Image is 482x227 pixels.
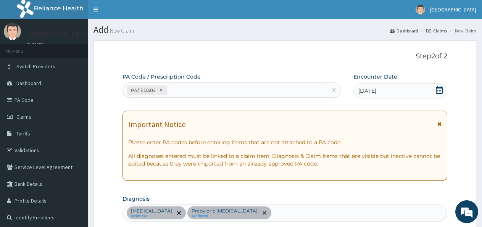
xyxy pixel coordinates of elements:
[93,25,476,35] h1: Add
[123,52,447,61] p: Step 2 of 2
[430,6,476,13] span: [GEOGRAPHIC_DATA]
[192,208,258,214] p: Prepyloric [MEDICAL_DATA]
[16,80,41,87] span: Dashboard
[16,130,30,137] span: Tariffs
[123,73,201,80] label: PA Code / Prescription Code
[261,209,268,216] span: remove selection option
[108,28,134,34] small: New Claim
[128,138,442,146] p: Please enter PA codes before entering items that are not attached to a PA code
[16,63,55,70] span: Switch Providers
[176,209,182,216] span: remove selection option
[448,27,476,34] li: New Claim
[27,31,90,38] p: [GEOGRAPHIC_DATA]
[123,195,150,203] label: Diagnosis
[128,152,442,167] p: All diagnoses entered must be linked to a claim item. Diagnosis & Claim Items that are visible bu...
[128,120,185,129] h1: Important Notice
[192,214,258,218] small: confirmed
[27,42,45,47] a: Online
[358,87,376,95] span: [DATE]
[426,27,447,34] a: Claims
[416,5,425,14] img: User Image
[16,113,31,120] span: Claims
[131,214,172,218] small: confirmed
[353,73,397,80] label: Encounter Date
[390,27,418,34] a: Dashboard
[129,86,157,95] div: PA/1ED302
[131,208,172,214] p: [MEDICAL_DATA]
[4,23,21,40] img: User Image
